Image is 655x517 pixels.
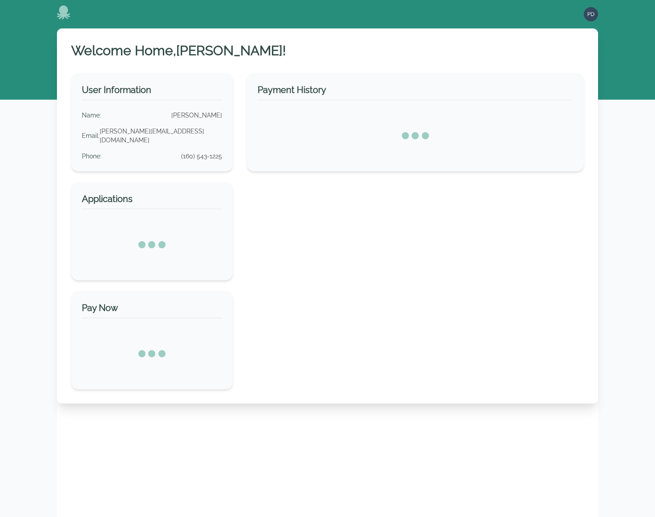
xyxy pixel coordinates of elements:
[82,193,222,209] h3: Applications
[71,43,584,59] h1: Welcome Home, [PERSON_NAME] !
[258,84,573,100] h3: Payment History
[82,131,100,140] div: Email :
[82,111,101,120] div: Name :
[171,111,222,120] div: [PERSON_NAME]
[181,152,222,161] div: (160) 543-1225
[100,127,222,145] div: [PERSON_NAME][EMAIL_ADDRESS][DOMAIN_NAME]
[82,302,222,318] h3: Pay Now
[82,152,101,161] div: Phone :
[82,84,222,100] h3: User Information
